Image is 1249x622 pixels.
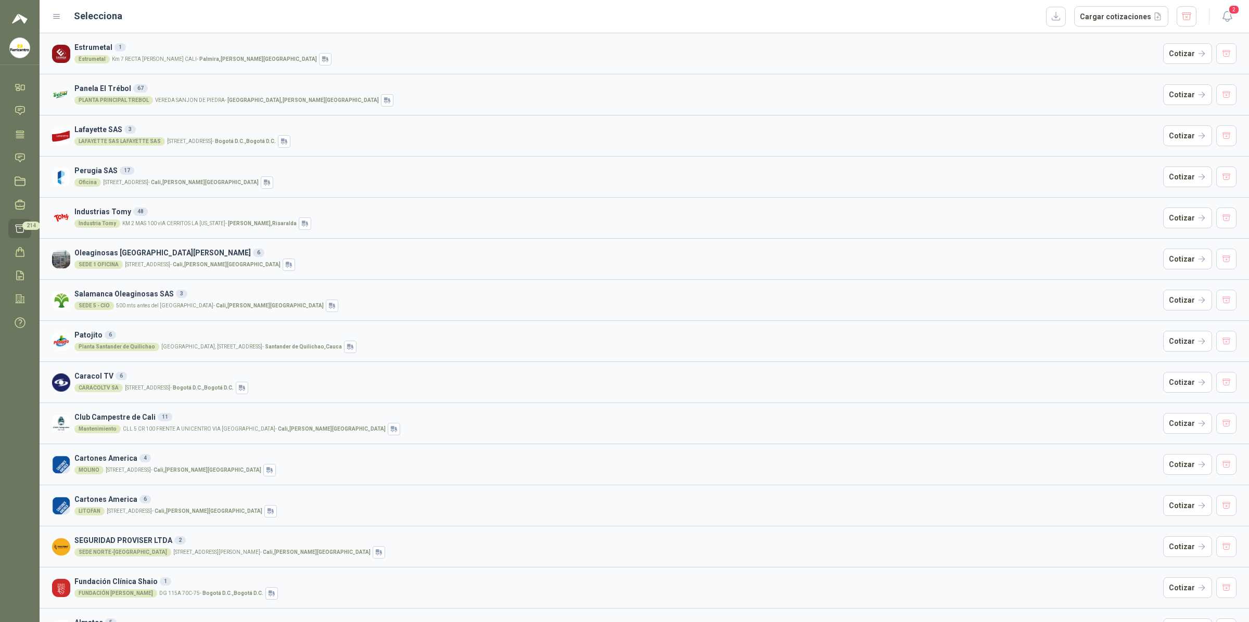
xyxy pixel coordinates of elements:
[173,385,234,391] strong: Bogotá D.C. , Bogotá D.C.
[159,591,263,596] p: DG 115A 70C-75 -
[74,466,104,474] div: MOLINO
[74,548,171,556] div: SEDE NORTE-[GEOGRAPHIC_DATA]
[74,9,122,23] h2: Selecciona
[228,221,297,226] strong: [PERSON_NAME] , Risaralda
[8,219,31,238] a: 214
[155,98,379,103] p: VEREDA SANJON DE PIEDRA -
[1218,7,1237,26] button: 2
[74,42,1159,53] h3: Estrumetal
[74,124,1159,135] h3: Lafayette SAS
[74,96,153,105] div: PLANTA PRINCIPAL TREBOL
[74,247,1159,258] h3: Oleaginosas [GEOGRAPHIC_DATA][PERSON_NAME]
[125,385,234,391] p: [STREET_ADDRESS] -
[74,384,123,392] div: CARACOLTV SA
[52,332,70,351] img: Company Logo
[199,56,317,62] strong: Palmira , [PERSON_NAME][GEOGRAPHIC_DATA]
[74,55,110,63] div: Estrumetal
[174,536,186,545] div: 2
[74,219,120,228] div: Industria Tomy
[10,38,30,58] img: Company Logo
[52,373,70,392] img: Company Logo
[1163,413,1212,434] button: Cotizar
[74,83,1159,94] h3: Panela El Trébol
[74,165,1159,176] h3: Perugia SAS
[124,125,136,134] div: 3
[122,221,297,226] p: KM 2 MAS 100 vIA CERRITOS LA [US_STATE] -
[74,494,1159,505] h3: Cartones America
[1163,536,1212,557] button: Cotizar
[215,138,276,144] strong: Bogotá D.C. , Bogotá D.C.
[74,206,1159,217] h3: Industrias Tomy
[1163,84,1212,105] button: Cotizar
[161,344,342,349] p: [GEOGRAPHIC_DATA], [STREET_ADDRESS] -
[74,261,123,269] div: SEDE 1 OFICINA
[74,425,121,433] div: Mantenimiento
[139,454,151,462] div: 4
[22,222,40,230] span: 214
[1163,577,1212,598] button: Cotizar
[12,12,28,25] img: Logo peakr
[74,302,114,310] div: SEDE 5 - CIO
[176,290,187,298] div: 3
[52,127,70,145] img: Company Logo
[253,249,264,257] div: 6
[106,468,261,473] p: [STREET_ADDRESS] -
[1163,454,1212,475] a: Cotizar
[227,97,379,103] strong: [GEOGRAPHIC_DATA] , [PERSON_NAME][GEOGRAPHIC_DATA]
[1163,331,1212,352] button: Cotizar
[74,452,1159,464] h3: Cartones America
[1163,125,1212,146] button: Cotizar
[123,426,386,432] p: CLL 5 CR 100 FRENTE A UNICENTRO VIA [GEOGRAPHIC_DATA] -
[1163,290,1212,310] button: Cotizar
[120,166,134,175] div: 17
[133,84,148,93] div: 67
[74,137,165,146] div: LAFAYETTE SAS LAFAYETTE SAS
[278,426,386,432] strong: Cali , [PERSON_NAME][GEOGRAPHIC_DATA]
[116,372,127,380] div: 6
[1163,249,1212,269] button: Cotizar
[133,208,148,216] div: 48
[74,288,1159,300] h3: Salamanca Oleaginosas SAS
[52,291,70,309] img: Company Logo
[52,497,70,515] img: Company Logo
[125,262,281,267] p: [STREET_ADDRESS] -
[74,411,1159,423] h3: Club Campestre de Cali
[52,538,70,556] img: Company Logo
[52,250,70,268] img: Company Logo
[265,344,342,349] strong: Santander de Quilichao , Cauca
[74,178,101,187] div: Oficina
[52,579,70,597] img: Company Logo
[154,467,261,473] strong: Cali , [PERSON_NAME][GEOGRAPHIC_DATA]
[52,414,70,433] img: Company Logo
[107,509,262,514] p: [STREET_ADDRESS] -
[74,535,1159,546] h3: SEGURIDAD PROVISER LTDA
[216,303,324,308] strong: Cali , [PERSON_NAME][GEOGRAPHIC_DATA]
[173,550,371,555] p: [STREET_ADDRESS][PERSON_NAME] -
[1228,5,1240,15] span: 2
[1074,6,1168,27] button: Cargar cotizaciones
[74,576,1159,587] h3: Fundación Clínica Shaio
[167,139,276,144] p: [STREET_ADDRESS] -
[1163,208,1212,228] button: Cotizar
[158,413,172,421] div: 11
[112,57,317,62] p: Km 7 RECTA [PERSON_NAME] CALI -
[1163,43,1212,64] button: Cotizar
[74,329,1159,341] h3: Patojito
[1163,166,1212,187] button: Cotizar
[52,45,70,63] img: Company Logo
[1163,372,1212,393] a: Cotizar
[1163,495,1212,516] button: Cotizar
[52,168,70,186] img: Company Logo
[74,589,157,598] div: FUNDACIÓN [PERSON_NAME]
[263,549,371,555] strong: Cali , [PERSON_NAME][GEOGRAPHIC_DATA]
[52,86,70,104] img: Company Logo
